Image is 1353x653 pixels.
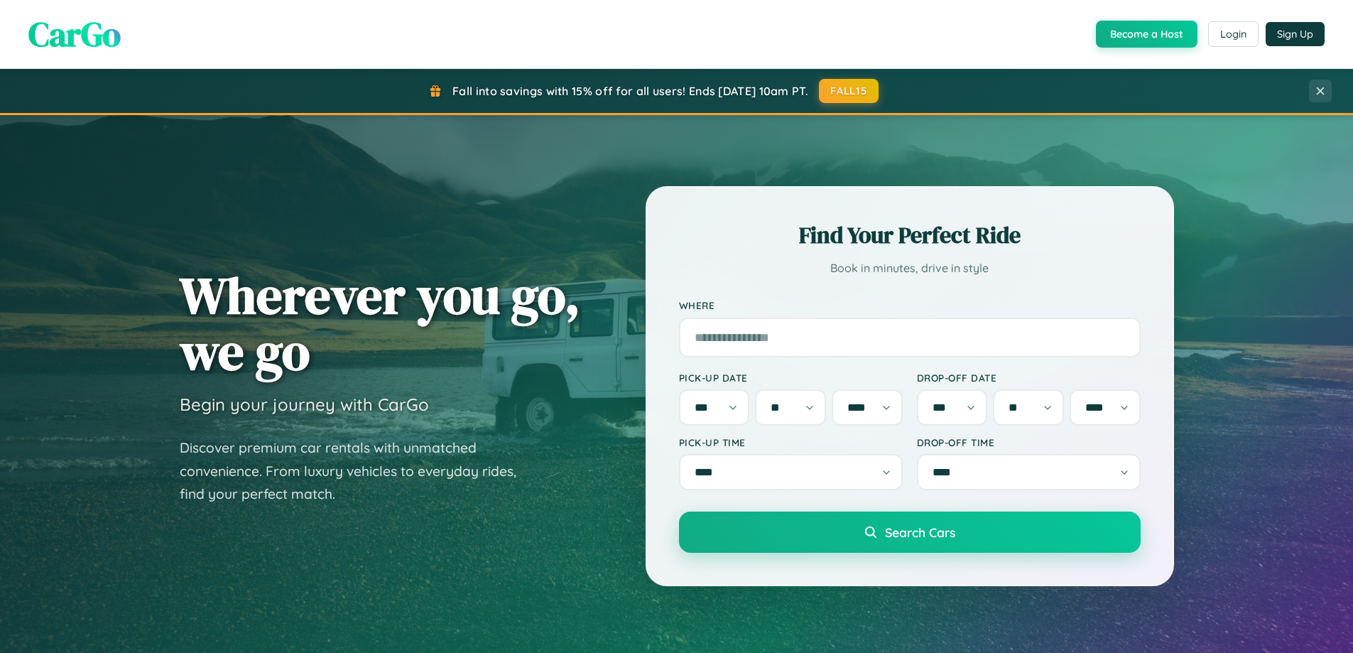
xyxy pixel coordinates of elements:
h2: Find Your Perfect Ride [679,220,1141,251]
label: Drop-off Date [917,372,1141,384]
h1: Wherever you go, we go [180,267,580,379]
label: Pick-up Date [679,372,903,384]
p: Discover premium car rentals with unmatched convenience. From luxury vehicles to everyday rides, ... [180,436,535,506]
button: Sign Up [1266,22,1325,46]
span: Fall into savings with 15% off for all users! Ends [DATE] 10am PT. [452,84,808,98]
p: Book in minutes, drive in style [679,258,1141,279]
span: CarGo [28,11,121,58]
button: Login [1208,21,1259,47]
label: Where [679,300,1141,312]
span: Search Cars [885,524,955,540]
button: Become a Host [1096,21,1197,48]
button: FALL15 [819,79,879,103]
label: Drop-off Time [917,436,1141,448]
button: Search Cars [679,512,1141,553]
h3: Begin your journey with CarGo [180,394,429,415]
label: Pick-up Time [679,436,903,448]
